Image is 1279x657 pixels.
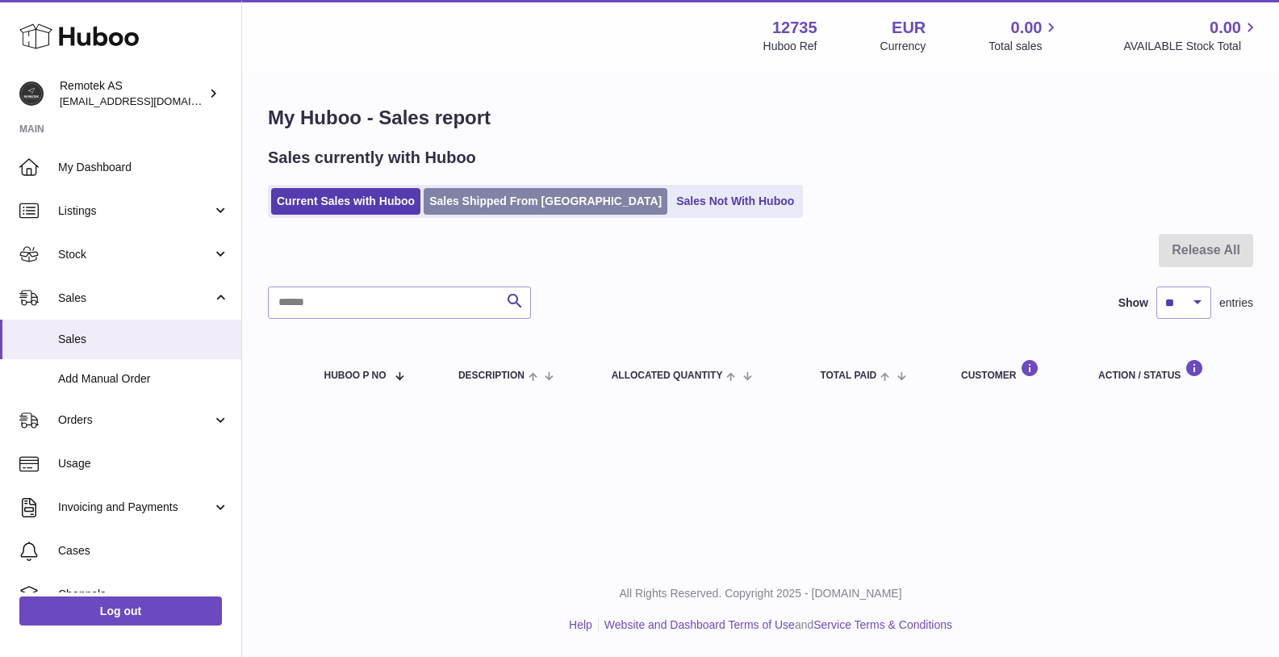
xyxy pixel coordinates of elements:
a: Sales Shipped From [GEOGRAPHIC_DATA] [424,188,667,215]
span: Add Manual Order [58,371,229,387]
span: 0.00 [1011,17,1043,39]
span: Sales [58,332,229,347]
span: Huboo P no [324,370,386,381]
span: entries [1219,295,1253,311]
span: Sales [58,291,212,306]
p: All Rights Reserved. Copyright 2025 - [DOMAIN_NAME] [255,586,1266,601]
a: Sales Not With Huboo [671,188,800,215]
img: dag@remotek.no [19,82,44,106]
a: Help [569,618,592,631]
div: Customer [961,359,1066,381]
a: Log out [19,596,222,626]
span: Channels [58,587,229,602]
div: Action / Status [1098,359,1237,381]
span: AVAILABLE Stock Total [1123,39,1260,54]
strong: EUR [892,17,926,39]
span: ALLOCATED Quantity [612,370,723,381]
h2: Sales currently with Huboo [268,147,476,169]
li: and [599,617,952,633]
div: Currency [880,39,926,54]
span: 0.00 [1210,17,1241,39]
strong: 12735 [772,17,817,39]
span: Listings [58,203,212,219]
span: Description [458,370,525,381]
a: Website and Dashboard Terms of Use [604,618,795,631]
div: Huboo Ref [763,39,817,54]
span: Stock [58,247,212,262]
span: Cases [58,543,229,559]
a: Service Terms & Conditions [813,618,952,631]
span: Total sales [989,39,1060,54]
a: 0.00 Total sales [989,17,1060,54]
a: Current Sales with Huboo [271,188,420,215]
span: [EMAIL_ADDRESS][DOMAIN_NAME] [60,94,237,107]
h1: My Huboo - Sales report [268,105,1253,131]
a: 0.00 AVAILABLE Stock Total [1123,17,1260,54]
label: Show [1118,295,1148,311]
span: My Dashboard [58,160,229,175]
div: Remotek AS [60,78,205,109]
span: Total paid [820,370,876,381]
span: Invoicing and Payments [58,500,212,515]
span: Usage [58,456,229,471]
span: Orders [58,412,212,428]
